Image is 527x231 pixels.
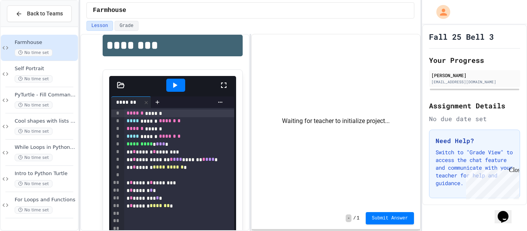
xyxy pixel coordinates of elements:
p: Switch to "Grade View" to access the chat feature and communicate with your teacher for help and ... [436,148,513,187]
span: No time set [15,101,52,109]
div: Waiting for teacher to initialize project... [252,34,420,207]
button: Grade [115,21,139,31]
span: For Loops and Functions [15,197,76,203]
span: / [353,215,356,221]
span: No time set [15,180,52,187]
span: No time set [15,128,52,135]
span: Intro to Python Turtle [15,170,76,177]
span: No time set [15,75,52,83]
span: PyTurtle - Fill Command with Random Number Generator [15,92,76,98]
span: Back to Teams [27,10,63,18]
div: [EMAIL_ADDRESS][DOMAIN_NAME] [431,79,518,85]
span: Cool shapes with lists and fun features [15,118,76,125]
span: No time set [15,49,52,56]
iframe: chat widget [495,200,519,223]
span: Farmhouse [93,6,126,15]
span: Submit Answer [372,215,408,221]
button: Lesson [86,21,113,31]
span: No time set [15,206,52,214]
span: - [346,214,351,222]
h2: Assignment Details [429,100,520,111]
h2: Your Progress [429,55,520,66]
span: 1 [357,215,360,221]
span: While Loops in Python Turtle [15,144,76,151]
div: [PERSON_NAME] [431,72,518,79]
iframe: chat widget [463,167,519,199]
h1: Fall 25 Bell 3 [429,31,494,42]
span: Farmhouse [15,39,76,46]
h3: Need Help? [436,136,513,145]
div: No due date set [429,114,520,123]
button: Back to Teams [7,5,72,22]
button: Submit Answer [366,212,414,224]
span: Self Portrait [15,66,76,72]
div: My Account [428,3,452,21]
span: No time set [15,154,52,161]
div: Chat with us now!Close [3,3,53,49]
